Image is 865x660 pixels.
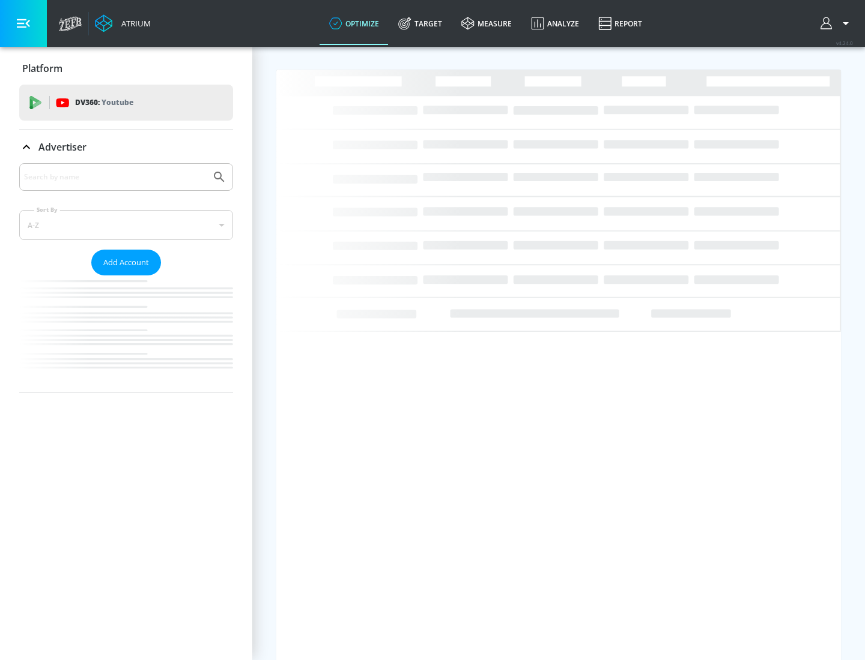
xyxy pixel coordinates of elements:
[19,130,233,164] div: Advertiser
[389,2,452,45] a: Target
[22,62,62,75] p: Platform
[38,140,86,154] p: Advertiser
[19,52,233,85] div: Platform
[24,169,206,185] input: Search by name
[75,96,133,109] p: DV360:
[91,250,161,275] button: Add Account
[452,2,521,45] a: measure
[19,210,233,240] div: A-Z
[19,275,233,392] nav: list of Advertiser
[95,14,151,32] a: Atrium
[521,2,589,45] a: Analyze
[117,18,151,29] div: Atrium
[34,206,60,214] label: Sort By
[320,2,389,45] a: optimize
[19,163,233,392] div: Advertiser
[836,40,853,46] span: v 4.24.0
[102,96,133,109] p: Youtube
[589,2,652,45] a: Report
[103,256,149,269] span: Add Account
[19,85,233,121] div: DV360: Youtube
